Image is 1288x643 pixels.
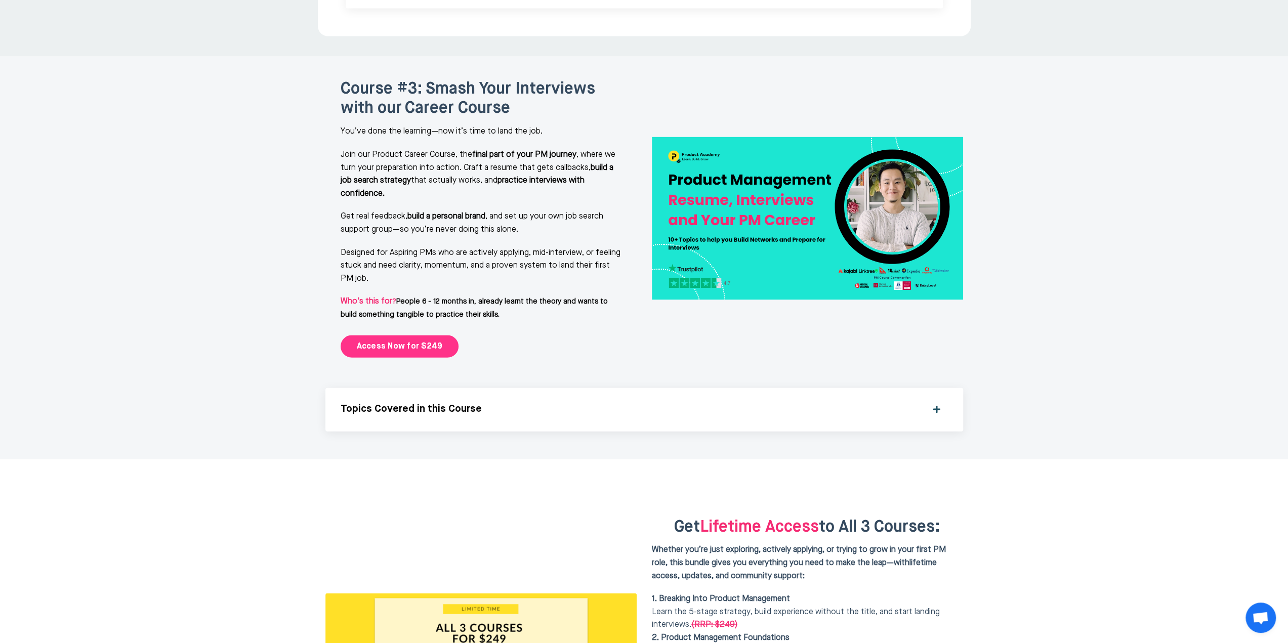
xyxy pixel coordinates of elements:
[341,125,621,139] p: You’ve done the learning—now it’s time to land the job.
[341,81,595,116] span: Course #3: Smash Your Interviews with our Career Course
[341,403,921,415] h5: Topics Covered in this Course
[1245,603,1276,633] a: Open chat
[674,519,940,535] span: Get
[341,298,608,318] span: People 6 - 12 months in, already learnt the theory and wants to build something tangible to pract...
[407,212,485,221] strong: build a personal brand
[472,151,548,159] strong: final part of your PM
[341,210,621,236] p: Get real feedback, , and set up your own job search support group—so you’re never doing this alone.
[700,519,940,535] span: Lifetime Access
[341,247,621,286] p: Designed for Aspiring PMs who are actively applying, mid-interview, or feeling stuck and need cla...
[652,559,937,580] span: lifetime access, updates, and community support:
[341,149,621,200] p: Join our Product Career Course, the , where we turn your preparation into action. Craft a resume ...
[652,634,790,642] b: 2. Product Management Foundations
[341,297,392,306] span: Who's this for
[691,621,737,629] span: (RRP: $249)
[819,519,940,535] span: to All 3 Courses:
[341,177,585,198] strong: practice interviews with confidence.
[392,298,396,305] span: ?
[652,608,940,629] span: Learn the 5-stage strategy, build experience without the title, and start landing interviews.
[550,151,576,159] strong: journey
[341,335,459,358] a: Access Now for $249
[652,546,946,580] span: Whether you’re just exploring, actively applying, or trying to grow in your first PM role, this b...
[652,595,790,603] b: 1. Breaking Into Product Management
